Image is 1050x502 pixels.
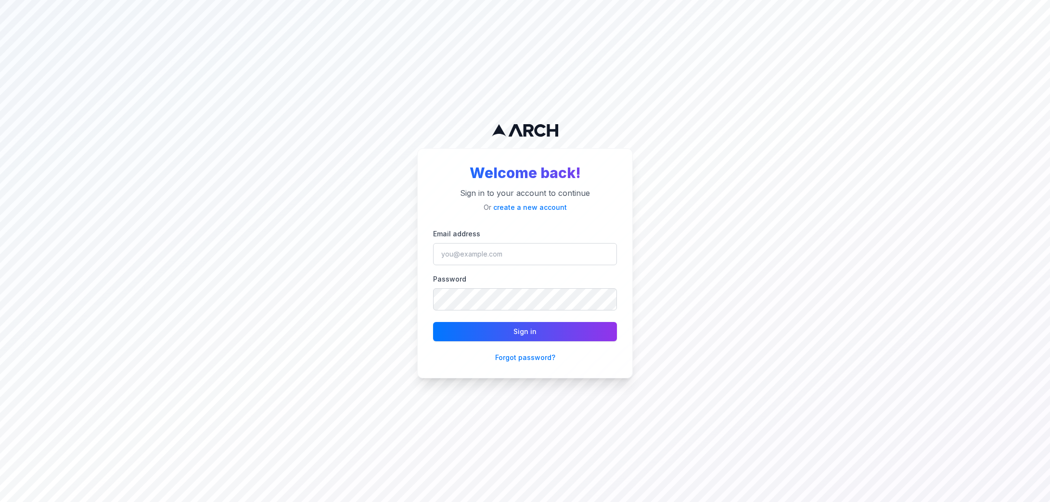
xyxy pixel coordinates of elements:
button: Sign in [433,322,617,341]
label: Email address [433,230,480,238]
label: Password [433,275,466,283]
p: Sign in to your account to continue [433,187,617,199]
h2: Welcome back! [433,164,617,181]
button: Forgot password? [495,353,555,362]
a: create a new account [493,203,567,211]
input: you@example.com [433,243,617,265]
p: Or [433,203,617,212]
